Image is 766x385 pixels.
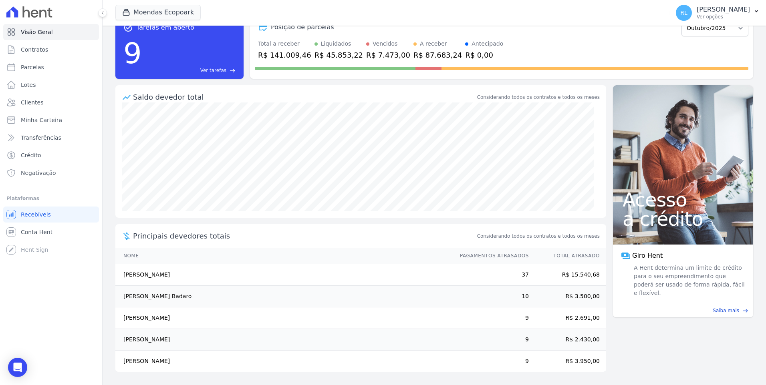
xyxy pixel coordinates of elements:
[452,307,529,329] td: 9
[271,22,334,32] div: Posição de parcelas
[452,286,529,307] td: 10
[452,248,529,264] th: Pagamentos Atrasados
[632,264,745,297] span: A Hent determina um limite de crédito para o seu empreendimento que poderá ser usado de forma ráp...
[230,68,236,74] span: east
[373,40,397,48] div: Vencidos
[465,50,503,60] div: R$ 0,00
[713,307,739,314] span: Saiba mais
[3,94,99,110] a: Clientes
[697,6,750,14] p: [PERSON_NAME]
[145,67,236,74] a: Ver tarefas east
[3,130,99,146] a: Transferências
[742,308,748,314] span: east
[21,228,52,236] span: Conta Hent
[21,116,62,124] span: Minha Carteira
[21,98,43,106] span: Clientes
[21,46,48,54] span: Contratos
[136,23,194,32] span: Tarefas em aberto
[680,10,687,16] span: RL
[258,50,311,60] div: R$ 141.009,46
[3,77,99,93] a: Lotes
[477,94,600,101] div: Considerando todos os contratos e todos os meses
[3,207,99,223] a: Recebíveis
[477,233,600,240] span: Considerando todos os contratos e todos os meses
[8,358,27,377] div: Open Intercom Messenger
[669,2,766,24] button: RL [PERSON_NAME] Ver opções
[3,42,99,58] a: Contratos
[21,134,61,142] span: Transferências
[529,248,606,264] th: Total Atrasado
[133,231,476,241] span: Principais devedores totais
[115,5,201,20] button: Moendas Ecopoark
[632,251,663,261] span: Giro Hent
[21,63,44,71] span: Parcelas
[21,169,56,177] span: Negativação
[623,209,744,229] span: a crédito
[420,40,447,48] div: A receber
[123,32,142,74] div: 9
[115,351,452,372] td: [PERSON_NAME]
[452,351,529,372] td: 9
[452,264,529,286] td: 37
[3,59,99,75] a: Parcelas
[472,40,503,48] div: Antecipado
[366,50,410,60] div: R$ 7.473,00
[529,264,606,286] td: R$ 15.540,68
[529,351,606,372] td: R$ 3.950,00
[3,147,99,163] a: Crédito
[115,307,452,329] td: [PERSON_NAME]
[314,50,363,60] div: R$ 45.853,22
[21,28,53,36] span: Visão Geral
[3,224,99,240] a: Conta Hent
[3,112,99,128] a: Minha Carteira
[21,211,51,219] span: Recebíveis
[200,67,226,74] span: Ver tarefas
[115,286,452,307] td: [PERSON_NAME] Badaro
[623,190,744,209] span: Acesso
[618,307,748,314] a: Saiba mais east
[115,248,452,264] th: Nome
[133,92,476,102] div: Saldo devedor total
[258,40,311,48] div: Total a receber
[452,329,529,351] td: 9
[21,81,36,89] span: Lotes
[529,286,606,307] td: R$ 3.500,00
[413,50,462,60] div: R$ 87.683,24
[697,14,750,20] p: Ver opções
[321,40,351,48] div: Liquidados
[529,329,606,351] td: R$ 2.430,00
[529,307,606,329] td: R$ 2.691,00
[115,329,452,351] td: [PERSON_NAME]
[115,264,452,286] td: [PERSON_NAME]
[123,23,133,32] span: task_alt
[3,165,99,181] a: Negativação
[6,194,96,203] div: Plataformas
[21,151,41,159] span: Crédito
[3,24,99,40] a: Visão Geral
